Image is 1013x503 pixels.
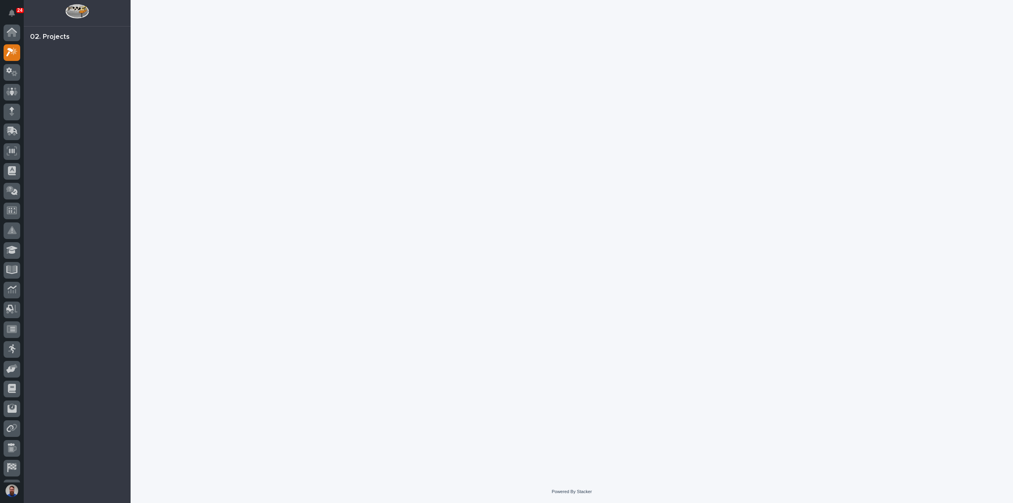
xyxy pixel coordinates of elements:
p: 24 [17,8,23,13]
a: Powered By Stacker [552,489,592,494]
div: 02. Projects [30,33,70,42]
button: Notifications [4,5,20,21]
button: users-avatar [4,482,20,499]
div: Notifications24 [10,9,20,22]
img: Workspace Logo [65,4,89,19]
